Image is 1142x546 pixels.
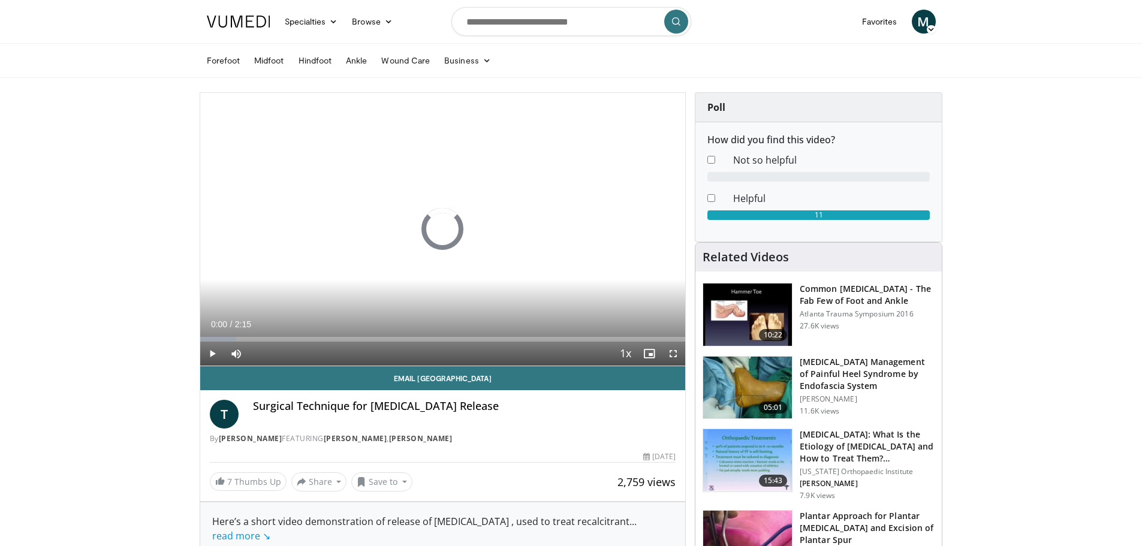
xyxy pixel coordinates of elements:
p: [US_STATE] Orthopaedic Institute [800,467,935,476]
p: [PERSON_NAME] [800,394,935,404]
h4: Surgical Technique for [MEDICAL_DATA] Release [253,400,676,413]
img: 0627a79c-b613-4c7b-b2f9-160f6bf7907e.150x105_q85_crop-smart_upscale.jpg [703,429,792,491]
h4: Related Videos [703,250,789,264]
p: 7.9K views [800,491,835,500]
span: 7 [227,476,232,487]
p: [PERSON_NAME] [800,479,935,488]
a: 10:22 Common [MEDICAL_DATA] - The Fab Few of Foot and Ankle Atlanta Trauma Symposium 2016 27.6K v... [703,283,935,346]
div: Progress Bar [200,337,686,342]
button: Save to [351,472,412,491]
span: / [230,319,233,329]
a: Wound Care [374,49,437,73]
dd: Not so helpful [724,153,939,167]
a: Browse [345,10,400,34]
h3: Common [MEDICAL_DATA] - The Fab Few of Foot and Ankle [800,283,935,307]
span: 2,759 views [617,475,676,489]
video-js: Video Player [200,93,686,366]
a: [PERSON_NAME] [219,433,282,444]
button: Share [291,472,347,491]
dd: Helpful [724,191,939,206]
a: Business [437,49,498,73]
span: 05:01 [759,402,788,414]
div: Here’s a short video demonstration of release of [MEDICAL_DATA] , used to treat recalcitrant [212,514,674,543]
div: [DATE] [643,451,676,462]
h3: [MEDICAL_DATA]: What Is the Etiology of [MEDICAL_DATA] and How to Treat Them?… [800,429,935,464]
strong: Poll [707,101,725,114]
span: 2:15 [235,319,251,329]
span: 0:00 [211,319,227,329]
input: Search topics, interventions [451,7,691,36]
span: 15:43 [759,475,788,487]
a: read more ↘ [212,529,270,542]
a: T [210,400,239,429]
a: Midfoot [247,49,291,73]
a: M [912,10,936,34]
h3: [MEDICAL_DATA] Management of Painful Heel Syndrome by Endofascia System [800,356,935,392]
a: [PERSON_NAME] [389,433,453,444]
button: Playback Rate [613,342,637,366]
a: Ankle [339,49,374,73]
button: Enable picture-in-picture mode [637,342,661,366]
a: Forefoot [200,49,248,73]
button: Fullscreen [661,342,685,366]
button: Play [200,342,224,366]
a: 7 Thumbs Up [210,472,287,491]
a: 15:43 [MEDICAL_DATA]: What Is the Etiology of [MEDICAL_DATA] and How to Treat Them?… [US_STATE] O... [703,429,935,500]
img: 4559c471-f09d-4bda-8b3b-c296350a5489.150x105_q85_crop-smart_upscale.jpg [703,283,792,346]
h3: Plantar Approach for Plantar [MEDICAL_DATA] and Excision of Plantar Spur [800,510,935,546]
a: Hindfoot [291,49,339,73]
div: By FEATURING , [210,433,676,444]
div: 11 [707,210,930,220]
span: 10:22 [759,329,788,341]
button: Mute [224,342,248,366]
p: Atlanta Trauma Symposium 2016 [800,309,935,319]
a: Favorites [855,10,905,34]
a: 05:01 [MEDICAL_DATA] Management of Painful Heel Syndrome by Endofascia System [PERSON_NAME] 11.6K... [703,356,935,420]
h6: How did you find this video? [707,134,930,146]
p: 11.6K views [800,406,839,416]
a: Specialties [278,10,345,34]
span: ... [212,515,637,542]
img: VuMedi Logo [207,16,270,28]
p: 27.6K views [800,321,839,331]
a: [PERSON_NAME] [324,433,387,444]
img: osam_1.png.150x105_q85_crop-smart_upscale.jpg [703,357,792,419]
a: Email [GEOGRAPHIC_DATA] [200,366,686,390]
